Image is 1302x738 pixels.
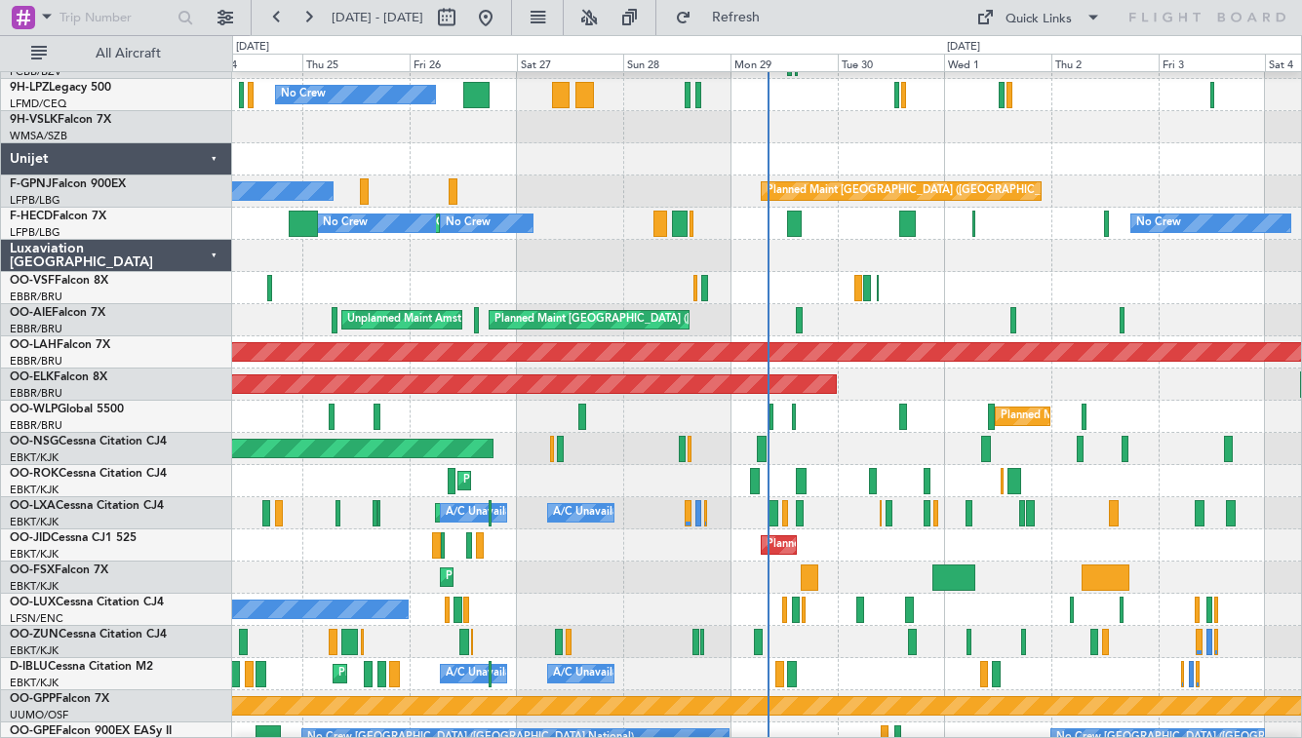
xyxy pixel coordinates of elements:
div: Thu 2 [1051,54,1159,71]
span: OO-VSF [10,275,55,287]
div: No Crew [323,209,368,238]
div: A/C Unavailable [553,498,634,527]
a: OO-JIDCessna CJ1 525 [10,532,137,544]
a: OO-LUXCessna Citation CJ4 [10,597,164,608]
span: OO-GPE [10,725,56,737]
button: All Aircraft [21,38,212,69]
a: EBKT/KJK [10,515,59,529]
button: Refresh [666,2,783,33]
span: OO-JID [10,532,51,544]
a: LFPB/LBG [10,193,60,208]
a: OO-LAHFalcon 7X [10,339,110,351]
span: D-IBLU [10,661,48,673]
div: No Crew [446,209,491,238]
a: OO-GPEFalcon 900EX EASy II [10,725,172,737]
a: 9H-VSLKFalcon 7X [10,114,111,126]
div: No Crew [281,80,326,109]
button: Quick Links [967,2,1111,33]
a: EBKT/KJK [10,483,59,497]
a: OO-VSFFalcon 8X [10,275,108,287]
div: [DATE] [236,39,269,56]
div: Unplanned Maint Amsterdam (Schiphol) [347,305,544,334]
input: Trip Number [59,3,172,32]
a: OO-ELKFalcon 8X [10,371,107,383]
a: OO-NSGCessna Citation CJ4 [10,436,167,447]
a: EBBR/BRU [10,290,62,304]
a: EBKT/KJK [10,547,59,562]
a: OO-ZUNCessna Citation CJ4 [10,629,167,641]
a: EBBR/BRU [10,386,62,401]
div: A/C Unavailable [GEOGRAPHIC_DATA] ([GEOGRAPHIC_DATA] National) [446,498,809,527]
a: OO-ROKCessna Citation CJ4 [10,468,167,480]
div: Wed 24 [196,54,303,71]
div: Wed 1 [944,54,1051,71]
a: OO-AIEFalcon 7X [10,307,105,319]
div: Thu 25 [302,54,410,71]
a: EBKT/KJK [10,676,59,690]
a: UUMO/OSF [10,708,68,722]
a: EBKT/KJK [10,450,59,465]
div: Sun 28 [623,54,730,71]
div: Quick Links [1006,10,1072,29]
div: Planned Maint Milan (Linate) [1001,402,1141,431]
a: EBBR/BRU [10,322,62,336]
a: OO-WLPGlobal 5500 [10,404,124,415]
div: Fri 3 [1159,54,1266,71]
a: LFMD/CEQ [10,97,66,111]
span: All Aircraft [51,47,206,60]
div: A/C Unavailable [GEOGRAPHIC_DATA] ([GEOGRAPHIC_DATA] National) [446,659,809,688]
div: No Crew [1136,209,1181,238]
span: OO-LAH [10,339,57,351]
div: [DATE] [947,39,980,56]
span: OO-ZUN [10,629,59,641]
span: OO-LXA [10,500,56,512]
a: FCBB/BZV [10,64,61,79]
a: LFPB/LBG [10,225,60,240]
span: F-HECD [10,211,53,222]
span: OO-FSX [10,564,55,576]
span: OO-NSG [10,436,59,447]
a: 9H-LPZLegacy 500 [10,82,111,94]
span: OO-LUX [10,597,56,608]
span: OO-ROK [10,468,59,480]
div: Tue 30 [838,54,945,71]
span: F-GPNJ [10,178,52,190]
span: OO-GPP [10,693,56,705]
a: EBBR/BRU [10,418,62,433]
a: EBKT/KJK [10,643,59,658]
div: Planned Maint [GEOGRAPHIC_DATA] ([GEOGRAPHIC_DATA]) [494,305,802,334]
div: Planned Maint Kortrijk-[GEOGRAPHIC_DATA] [446,563,673,592]
a: LFSN/ENC [10,611,63,626]
span: OO-WLP [10,404,58,415]
a: WMSA/SZB [10,129,67,143]
a: OO-LXACessna Citation CJ4 [10,500,164,512]
div: Sat 27 [517,54,624,71]
span: Refresh [695,11,777,24]
a: EBKT/KJK [10,579,59,594]
div: Planned Maint Kortrijk-[GEOGRAPHIC_DATA] [463,466,690,495]
div: Planned Maint Nice ([GEOGRAPHIC_DATA]) [338,659,556,688]
span: OO-AIE [10,307,52,319]
a: F-GPNJFalcon 900EX [10,178,126,190]
a: F-HECDFalcon 7X [10,211,106,222]
span: 9H-VSLK [10,114,58,126]
div: Planned Maint Kortrijk-[GEOGRAPHIC_DATA] [767,530,994,560]
a: OO-FSXFalcon 7X [10,564,108,576]
div: A/C Unavailable [GEOGRAPHIC_DATA]-[GEOGRAPHIC_DATA] [553,659,864,688]
span: [DATE] - [DATE] [332,9,423,26]
span: 9H-LPZ [10,82,49,94]
div: Mon 29 [730,54,838,71]
span: OO-ELK [10,371,54,383]
a: EBBR/BRU [10,354,62,369]
a: OO-GPPFalcon 7X [10,693,109,705]
div: Fri 26 [410,54,517,71]
a: D-IBLUCessna Citation M2 [10,661,153,673]
div: Planned Maint [GEOGRAPHIC_DATA] ([GEOGRAPHIC_DATA]) [767,176,1074,206]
